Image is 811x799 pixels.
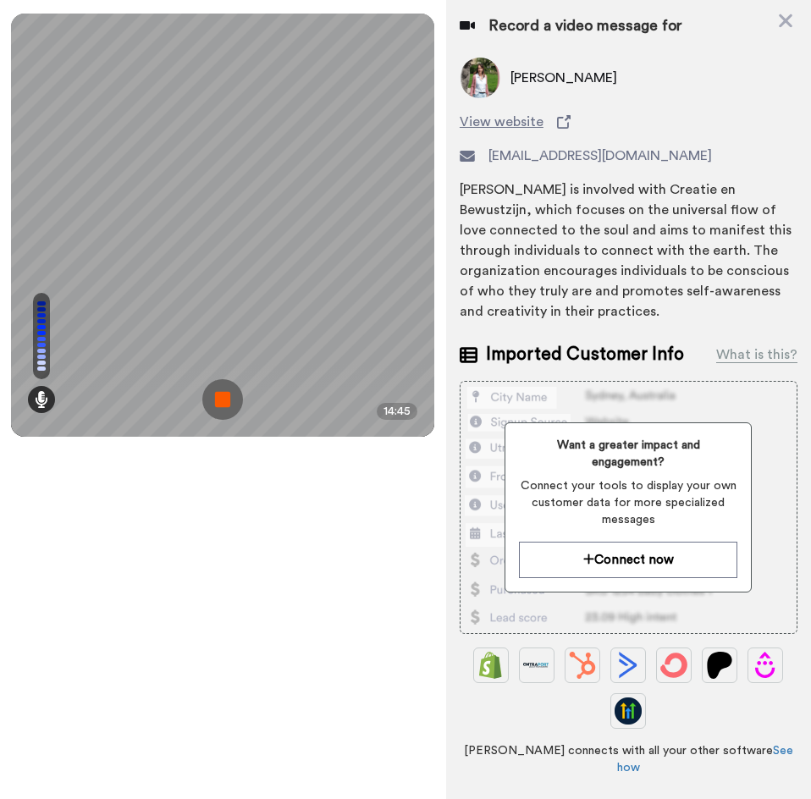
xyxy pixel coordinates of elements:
[377,403,417,420] div: 14:45
[615,697,642,725] img: GoHighLevel
[519,542,737,578] button: Connect now
[460,742,797,776] span: [PERSON_NAME] connects with all your other software
[523,652,550,679] img: Ontraport
[569,652,596,679] img: Hubspot
[617,745,793,774] a: See how
[519,477,737,528] span: Connect your tools to display your own customer data for more specialized messages
[615,652,642,679] img: ActiveCampaign
[716,344,797,365] div: What is this?
[486,342,684,367] span: Imported Customer Info
[706,652,733,679] img: Patreon
[660,652,687,679] img: ConvertKit
[488,146,712,166] span: [EMAIL_ADDRESS][DOMAIN_NAME]
[477,652,505,679] img: Shopify
[460,179,797,322] div: [PERSON_NAME] is involved with Creatie en Bewustzijn, which focuses on the universal flow of love...
[460,112,543,132] span: View website
[202,379,243,420] img: ic_record_stop.svg
[519,437,737,471] span: Want a greater impact and engagement?
[460,112,797,132] a: View website
[752,652,779,679] img: Drip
